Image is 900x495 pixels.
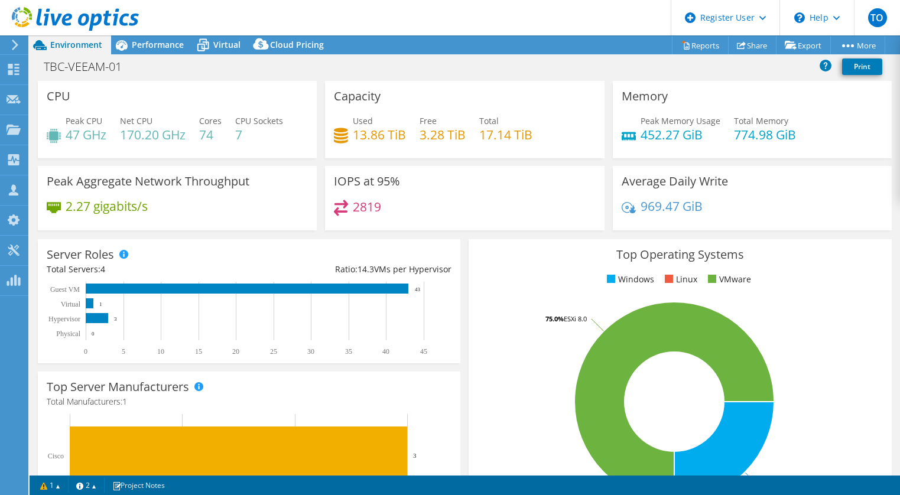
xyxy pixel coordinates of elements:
[199,115,222,126] span: Cores
[99,301,102,307] text: 1
[66,200,148,213] h4: 2.27 gigabits/s
[47,380,189,393] h3: Top Server Manufacturers
[195,347,202,356] text: 15
[50,39,102,50] span: Environment
[358,263,374,275] span: 14.3
[641,200,703,213] h4: 969.47 GiB
[157,347,164,356] text: 10
[47,248,114,261] h3: Server Roles
[61,300,81,308] text: Virtual
[420,115,437,126] span: Free
[199,128,222,141] h4: 74
[382,347,389,356] text: 40
[353,200,381,213] h4: 2819
[334,175,400,188] h3: IOPS at 95%
[830,36,885,54] a: More
[270,39,324,50] span: Cloud Pricing
[66,115,102,126] span: Peak CPU
[345,347,352,356] text: 35
[734,128,796,141] h4: 774.98 GiB
[776,36,831,54] a: Export
[47,175,249,188] h3: Peak Aggregate Network Throughput
[120,115,152,126] span: Net CPU
[47,90,70,103] h3: CPU
[794,12,805,23] svg: \n
[415,286,421,292] text: 43
[100,263,105,275] span: 4
[662,273,697,286] li: Linux
[122,396,127,407] span: 1
[235,128,283,141] h4: 7
[114,316,117,322] text: 3
[132,39,184,50] span: Performance
[420,347,427,356] text: 45
[622,90,668,103] h3: Memory
[868,8,887,27] span: TO
[56,330,80,338] text: Physical
[622,175,728,188] h3: Average Daily Write
[728,36,776,54] a: Share
[232,347,239,356] text: 20
[38,60,140,73] h1: TBC-VEEAM-01
[270,347,277,356] text: 25
[122,347,125,356] text: 5
[705,273,751,286] li: VMware
[641,115,720,126] span: Peak Memory Usage
[120,128,186,141] h4: 170.20 GHz
[842,58,882,75] a: Print
[353,115,373,126] span: Used
[235,115,283,126] span: CPU Sockets
[479,128,532,141] h4: 17.14 TiB
[68,478,105,493] a: 2
[249,263,452,276] div: Ratio: VMs per Hypervisor
[413,452,417,459] text: 3
[734,115,788,126] span: Total Memory
[66,128,106,141] h4: 47 GHz
[92,331,95,337] text: 0
[672,36,729,54] a: Reports
[479,115,499,126] span: Total
[47,263,249,276] div: Total Servers:
[104,478,173,493] a: Project Notes
[334,90,381,103] h3: Capacity
[545,314,564,323] tspan: 75.0%
[47,395,451,408] h4: Total Manufacturers:
[641,128,720,141] h4: 452.27 GiB
[84,347,87,356] text: 0
[477,248,882,261] h3: Top Operating Systems
[353,128,406,141] h4: 13.86 TiB
[564,314,587,323] tspan: ESXi 8.0
[32,478,69,493] a: 1
[48,452,64,460] text: Cisco
[307,347,314,356] text: 30
[48,315,80,323] text: Hypervisor
[420,128,466,141] h4: 3.28 TiB
[213,39,241,50] span: Virtual
[604,273,654,286] li: Windows
[50,285,80,294] text: Guest VM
